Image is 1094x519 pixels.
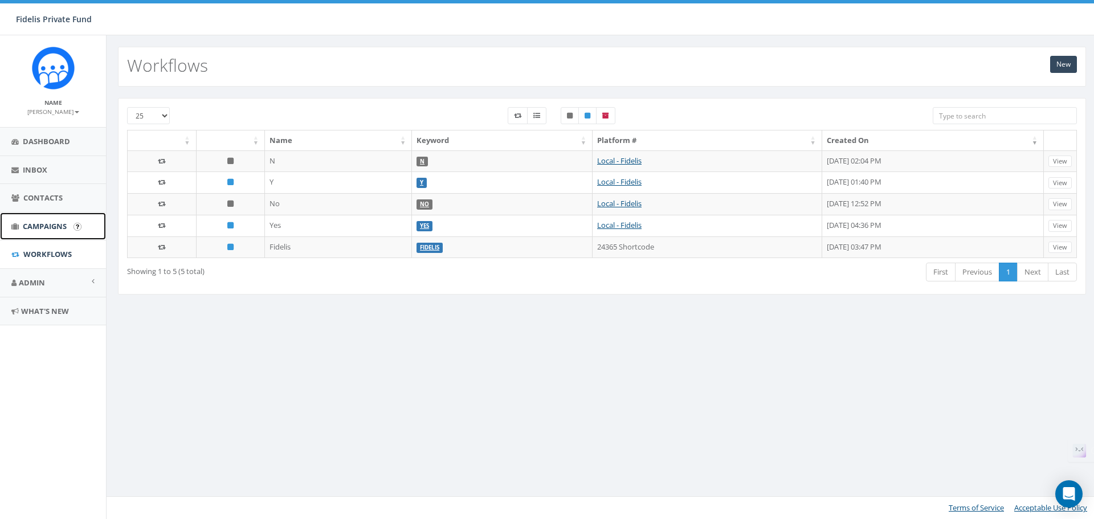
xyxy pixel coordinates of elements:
[32,47,75,89] img: Rally_Corp_Icon.png
[926,263,956,281] a: First
[227,222,234,229] i: Published
[23,136,70,146] span: Dashboard
[822,236,1044,258] td: [DATE] 03:47 PM
[227,243,234,251] i: Published
[597,156,642,166] a: Local - Fidelis
[822,215,1044,236] td: [DATE] 04:36 PM
[561,107,579,124] label: Unpublished
[265,130,412,150] th: Name: activate to sort column ascending
[412,130,593,150] th: Keyword: activate to sort column ascending
[265,171,412,193] td: Y
[999,263,1018,281] a: 1
[1048,242,1072,254] a: View
[1048,156,1072,167] a: View
[227,157,234,165] i: Unpublished
[949,502,1004,513] a: Terms of Service
[128,130,197,150] th: : activate to sort column ascending
[1048,263,1077,281] a: Last
[420,244,439,251] a: Fidelis
[265,215,412,236] td: Yes
[597,220,642,230] a: Local - Fidelis
[27,108,79,116] small: [PERSON_NAME]
[593,236,822,258] td: 24365 Shortcode
[227,178,234,186] i: Published
[822,193,1044,215] td: [DATE] 12:52 PM
[527,107,546,124] label: Menu
[127,56,208,75] h2: Workflows
[27,106,79,116] a: [PERSON_NAME]
[822,130,1044,150] th: Created On: activate to sort column ascending
[578,107,597,124] label: Published
[197,130,266,150] th: : activate to sort column ascending
[1048,198,1072,210] a: View
[23,221,67,231] span: Campaigns
[593,130,822,150] th: Platform #: activate to sort column ascending
[822,150,1044,172] td: [DATE] 02:04 PM
[822,171,1044,193] td: [DATE] 01:40 PM
[420,158,424,165] a: N
[1048,220,1072,232] a: View
[74,223,81,231] input: Submit
[1055,480,1083,508] div: Open Intercom Messenger
[1014,502,1087,513] a: Acceptable Use Policy
[23,193,63,203] span: Contacts
[955,263,999,281] a: Previous
[597,177,642,187] a: Local - Fidelis
[597,198,642,209] a: Local - Fidelis
[16,14,92,24] span: Fidelis Private Fund
[265,150,412,172] td: N
[23,249,72,259] span: Workflows
[1048,177,1072,189] a: View
[933,107,1077,124] input: Type to search
[420,222,429,230] a: YES
[227,200,234,207] i: Unpublished
[21,306,69,316] span: What's New
[1050,56,1077,73] a: New
[420,201,429,208] a: No
[265,193,412,215] td: No
[127,261,513,277] div: Showing 1 to 5 (5 total)
[44,99,62,107] small: Name
[1017,263,1048,281] a: Next
[265,236,412,258] td: Fidelis
[508,107,528,124] label: Workflow
[420,179,423,186] a: Y
[596,107,615,124] label: Archived
[23,165,47,175] span: Inbox
[19,277,45,288] span: Admin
